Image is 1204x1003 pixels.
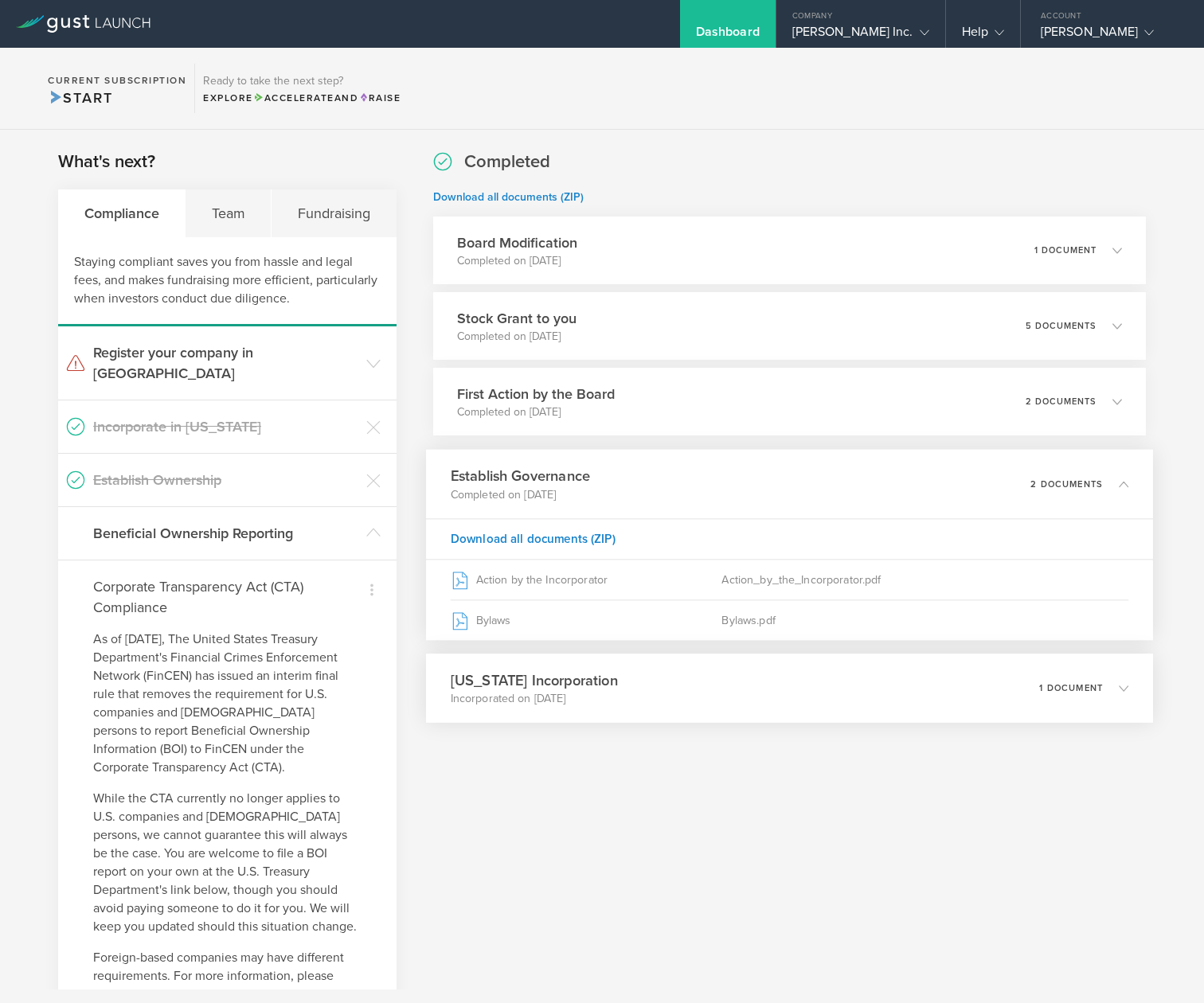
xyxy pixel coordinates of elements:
[450,466,589,487] h3: Establish Governance
[203,76,401,87] h3: Ready to take the next step?
[48,76,186,85] h2: Current Subscription
[1041,24,1176,48] div: [PERSON_NAME]
[253,92,359,103] span: and
[450,486,589,502] p: Completed on [DATE]
[792,24,929,48] div: [PERSON_NAME] Inc.
[58,150,155,174] h2: What's next?
[433,190,584,204] a: Download all documents (ZIP)
[1034,246,1096,255] p: 1 document
[1026,397,1096,406] p: 2 documents
[457,384,615,404] h3: First Action by the Board
[457,308,577,329] h3: Stock Grant to you
[457,253,577,269] p: Completed on [DATE]
[93,576,362,618] h4: Corporate Transparency Act (CTA) Compliance
[721,560,1128,599] div: Action_by_the_Incorporator.pdf
[48,89,112,107] span: Start
[93,342,358,384] h3: Register your company in [GEOGRAPHIC_DATA]
[721,600,1128,640] div: Bylaws.pdf
[203,91,401,105] div: Explore
[1026,322,1096,330] p: 5 documents
[450,600,721,640] div: Bylaws
[450,560,721,599] div: Action by the Incorporator
[93,790,362,936] p: While the CTA currently no longer applies to U.S. companies and [DEMOGRAPHIC_DATA] persons, we ca...
[457,329,577,345] p: Completed on [DATE]
[1030,479,1103,488] p: 2 documents
[696,24,760,48] div: Dashboard
[58,189,186,237] div: Compliance
[186,189,272,237] div: Team
[464,150,550,174] h2: Completed
[253,92,334,103] span: Accelerate
[450,691,617,707] p: Incorporated on [DATE]
[358,92,401,103] span: Raise
[93,630,362,777] p: As of [DATE], The United States Treasury Department's Financial Crimes Enforcement Network (FinCE...
[58,237,397,326] div: Staying compliant saves you from hassle and legal fees, and makes fundraising more efficient, par...
[457,232,577,253] h3: Board Modification
[1039,684,1103,693] p: 1 document
[93,523,358,544] h3: Beneficial Ownership Reporting
[962,24,1004,48] div: Help
[93,416,358,437] h3: Incorporate in [US_STATE]
[93,470,358,490] h3: Establish Ownership
[272,189,396,237] div: Fundraising
[194,64,408,113] div: Ready to take the next step?ExploreAccelerateandRaise
[426,518,1153,559] div: Download all documents (ZIP)
[457,404,615,420] p: Completed on [DATE]
[450,669,617,691] h3: [US_STATE] Incorporation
